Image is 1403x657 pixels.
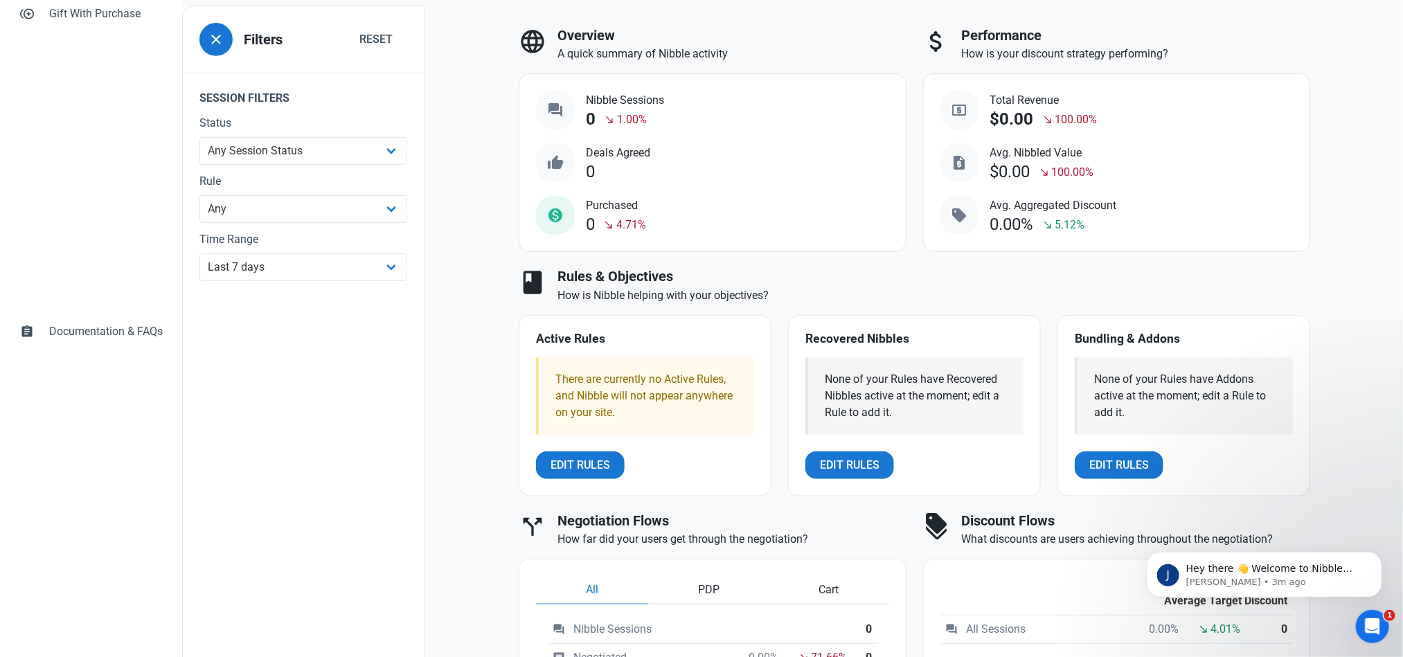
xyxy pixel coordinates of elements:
[199,173,407,190] label: Rule
[616,217,646,233] span: 4.71%
[805,451,894,479] a: Edit Rules
[820,457,879,474] span: Edit Rules
[1075,451,1163,479] a: Edit Rules
[557,46,906,62] p: A quick summary of Nibble activity
[1039,167,1050,178] span: south_east
[555,371,738,421] div: There are currently no Active Rules, and Nibble will not appear anywhere on your site.
[1384,610,1395,621] span: 1
[1089,457,1149,474] span: Edit Rules
[1132,615,1184,644] td: 0.00%
[551,457,610,474] span: Edit Rules
[557,287,1310,304] p: How is Nibble helping with your objectives?
[547,154,564,171] span: thumb_up
[557,269,1310,285] h3: Rules & Objectives
[1211,621,1241,638] span: 4.01%
[951,207,968,224] span: sell
[547,207,564,224] span: monetization_on
[586,197,646,214] span: Purchased
[1271,615,1293,644] th: 0
[586,163,595,181] div: 0
[586,582,598,598] span: All
[946,623,958,636] span: question_answer
[605,114,616,125] span: south_east
[557,531,906,548] p: How far did your users get through the negotiation?
[923,513,951,541] span: discount
[990,145,1094,161] span: Avg. Nibbled Value
[1094,371,1276,421] div: None of your Rules have Addons active at the moment; edit a Rule to add it.
[586,110,596,129] div: 0
[536,451,625,479] a: Edit Rules
[199,115,407,132] label: Status
[244,32,283,48] h3: Filters
[962,531,1311,548] p: What discounts are users achieving throughout the negotiation?
[519,513,546,541] span: call_split
[1042,219,1053,231] span: south_east
[536,332,754,346] h4: Active Rules
[604,219,615,231] span: south_east
[1356,610,1389,643] iframe: Intercom live chat
[940,615,1133,644] td: All Sessions
[1075,332,1293,346] h4: Bundling & Addons
[860,615,877,644] th: 0
[1198,624,1209,635] span: south_east
[20,6,34,19] span: control_point_duplicate
[951,102,968,118] span: local_atm
[1055,217,1085,233] span: 5.12%
[805,332,1024,346] h4: Recovered Nibbles
[547,102,564,118] span: question_answer
[962,28,1311,44] h3: Performance
[1052,164,1094,181] span: 100.00%
[951,154,968,171] span: request_quote
[20,323,34,337] span: assignment
[990,215,1034,234] div: 0.00%
[11,315,171,348] a: assignmentDocumentation & FAQs
[519,269,546,296] span: book
[183,73,424,115] legend: Session Filters
[1042,114,1053,125] span: south_east
[962,46,1311,62] p: How is your discount strategy performing?
[990,110,1034,129] div: $0.00
[345,26,407,53] button: Reset
[199,231,407,248] label: Time Range
[586,92,664,109] span: Nibble Sessions
[617,111,647,128] span: 1.00%
[359,31,393,48] span: Reset
[990,163,1030,181] div: $0.00
[825,371,1007,421] div: None of your Rules have Recovered Nibbles active at the moment; edit a Rule to add it.
[586,215,595,234] div: 0
[990,197,1117,214] span: Avg. Aggregated Discount
[519,28,546,55] span: language
[819,582,839,598] span: Cart
[698,582,720,598] span: PDP
[1126,523,1403,620] iframe: Intercom notifications message
[990,92,1098,109] span: Total Revenue
[208,31,224,48] span: close
[962,513,1311,529] h3: Discount Flows
[49,6,163,22] span: Gift With Purchase
[586,145,650,161] span: Deals Agreed
[199,23,233,56] button: close
[553,623,565,636] span: question_answer
[1055,111,1098,128] span: 100.00%
[940,576,1294,615] th: Average Target Discount
[923,28,951,55] span: attach_money
[547,615,860,644] td: Nibble Sessions
[557,28,906,44] h3: Overview
[49,323,163,340] span: Documentation & FAQs
[557,513,906,529] h3: Negotiation Flows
